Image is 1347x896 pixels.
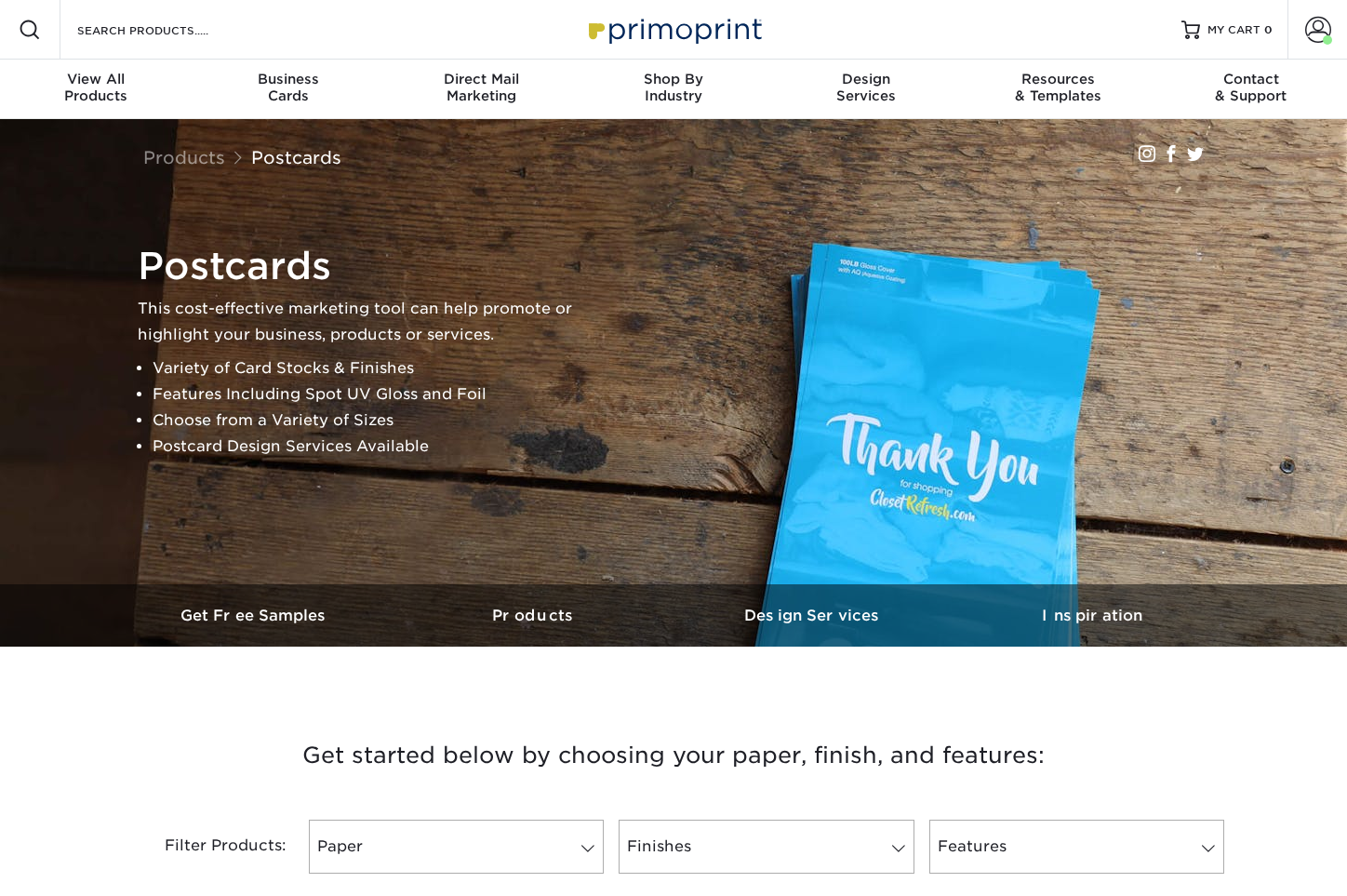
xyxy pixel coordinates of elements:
li: Features Including Spot UV Gloss and Foil [153,381,603,408]
a: Contact& Support [1154,60,1347,119]
h1: Postcards [138,244,603,288]
h3: Get started below by choosing your paper, finish, and features: [129,714,1218,797]
span: MY CART [1207,22,1260,38]
a: Shop ByIndustry [578,60,770,119]
div: Marketing [385,71,578,104]
span: Direct Mail [385,71,578,87]
a: Postcards [251,147,341,167]
a: Paper [309,820,604,874]
span: Business [193,71,385,87]
a: Direct MailMarketing [385,60,578,119]
div: & Support [1154,71,1347,104]
li: Choose from a Variety of Sizes [153,408,603,434]
span: Resources [962,71,1154,87]
span: Contact [1154,71,1347,87]
a: Design Services [673,584,953,647]
a: Features [929,820,1224,874]
a: Inspiration [953,584,1232,647]
div: Industry [578,71,770,104]
span: 0 [1264,23,1273,36]
a: BusinessCards [193,60,385,119]
li: Variety of Card Stocks & Finishes [153,355,603,381]
a: Finishes [619,820,914,874]
span: Design [769,71,962,87]
a: Products [394,584,673,647]
li: Postcard Design Services Available [153,434,603,460]
div: Cards [193,71,385,104]
h3: Products [394,607,673,624]
input: SEARCH PRODUCTS..... [75,19,257,41]
img: Primoprint [580,9,767,49]
div: Services [769,71,962,104]
a: DesignServices [769,60,962,119]
h3: Get Free Samples [115,607,394,624]
div: & Templates [962,71,1154,104]
a: Resources& Templates [962,60,1154,119]
div: Filter Products: [115,820,301,874]
p: This cost-effective marketing tool can help promote or highlight your business, products or servi... [138,296,603,348]
span: Shop By [578,71,770,87]
a: Get Free Samples [115,584,394,647]
h3: Design Services [673,607,953,624]
a: Products [143,147,225,167]
h3: Inspiration [953,607,1232,624]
